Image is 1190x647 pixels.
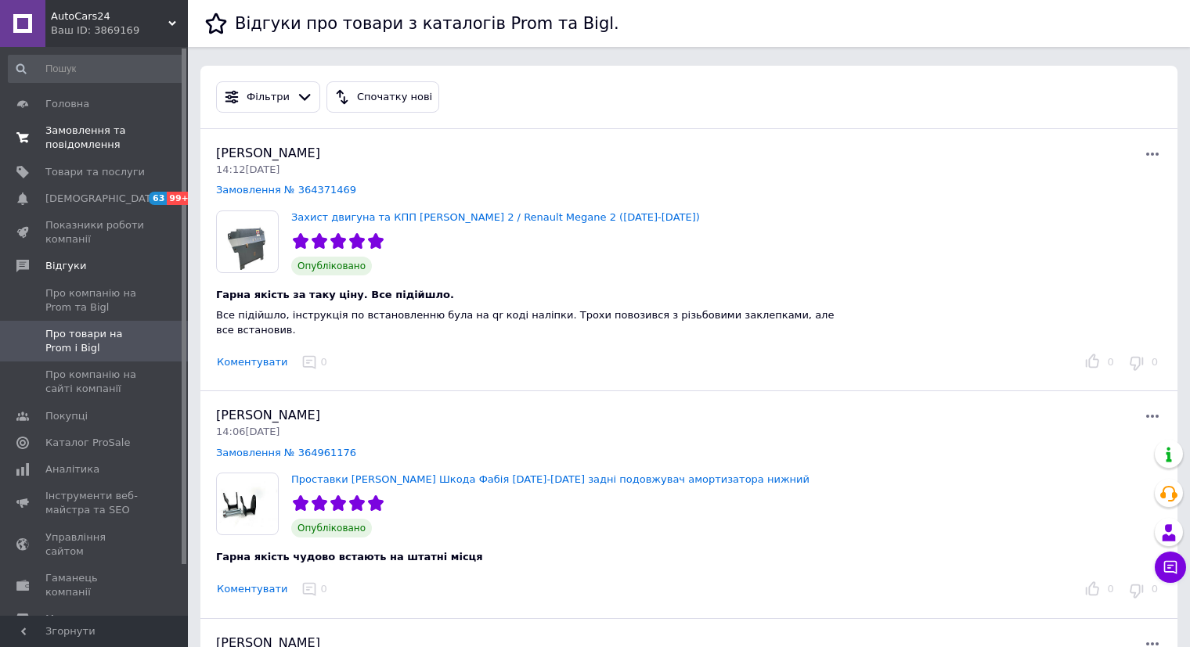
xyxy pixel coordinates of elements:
input: Пошук [8,55,185,83]
span: Все підійшло, інструкція по встановленню була на qr коді наліпки. Трохи повозився з різьбовими за... [216,309,834,336]
button: Чат з покупцем [1155,552,1186,583]
div: Спочатку нові [354,89,435,106]
span: Гарна якість за таку ціну. Все підійшло. [216,289,454,300]
span: Опубліковано [291,519,372,537]
span: Замовлення та повідомлення [45,124,145,152]
span: Гарна якість чудово встають на штатні місця [216,551,483,563]
span: [PERSON_NAME] [216,146,320,160]
a: Захист двигуна та КПП [PERSON_NAME] 2 / Renault Megane 2 ([DATE]-[DATE]) [291,211,700,223]
span: AutoCars24 [51,9,168,23]
span: [DEMOGRAPHIC_DATA] [45,192,161,206]
button: Коментувати [216,581,288,598]
div: Ваш ID: 3869169 [51,23,188,38]
span: 14:06[DATE] [216,426,279,437]
span: Про компанію на сайті компанії [45,368,145,396]
a: Проставки [PERSON_NAME] Шкода Фабія [DATE]-[DATE] задні подовжувач амортизатора нижний [291,473,810,485]
span: 14:12[DATE] [216,164,279,175]
span: Гаманець компанії [45,571,145,599]
a: Замовлення № 364371469 [216,184,356,196]
span: [PERSON_NAME] [216,408,320,422]
img: Проставки Skoda Fabia Шкода Фабія 1999-2007 задні подовжувач амортизатора нижний [217,473,278,534]
span: Товари та послуги [45,165,145,179]
span: Маркет [45,612,85,626]
button: Фільтри [216,81,320,113]
span: Головна [45,97,89,111]
h1: Відгуки про товари з каталогів Prom та Bigl. [235,14,619,33]
span: Каталог ProSale [45,436,130,450]
span: Показники роботи компанії [45,218,145,246]
button: Коментувати [216,354,288,371]
button: Спочатку нові [326,81,439,113]
span: Інструменти веб-майстра та SEO [45,489,145,517]
a: Замовлення № 364961176 [216,447,356,458]
span: 99+ [167,192,193,205]
span: Про товари на Prom і Bigl [45,327,145,355]
span: 63 [149,192,167,205]
span: Управління сайтом [45,530,145,559]
div: Фільтри [243,89,293,106]
span: Про компанію на Prom та Bigl [45,286,145,315]
span: Відгуки [45,259,86,273]
span: Опубліковано [291,257,372,275]
span: Аналітика [45,462,99,476]
img: Захист двигуна та КПП Рено Меган 2 / Renault Megane 2 (2002-2009) [217,211,278,272]
span: Покупці [45,409,88,423]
